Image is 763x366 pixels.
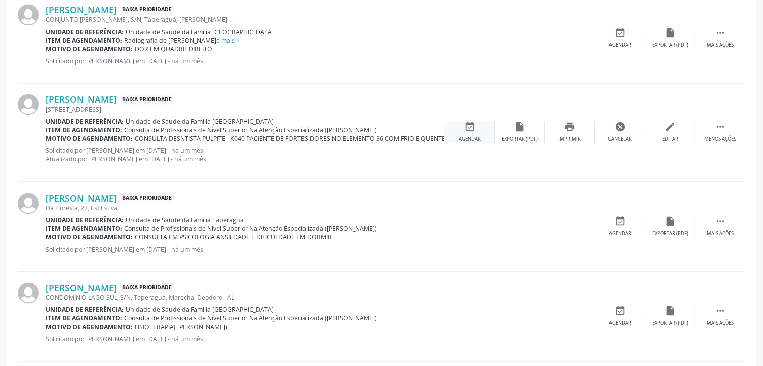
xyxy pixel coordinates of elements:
[715,121,726,132] i: 
[46,193,117,204] a: [PERSON_NAME]
[46,224,122,233] b: Item de agendamento:
[124,314,377,322] span: Consulta de Profissionais de Nivel Superior Na Atenção Especializada ([PERSON_NAME])
[126,216,244,224] span: Unidade de Saude da Familia Taperagua
[459,136,481,143] div: Agendar
[46,282,117,293] a: [PERSON_NAME]
[704,136,736,143] div: Menos ações
[464,121,475,132] i: event_available
[46,293,595,302] div: CONDOMINIO LAGO SUL, S/N, Taperaguá, Marechal Deodoro - AL
[46,335,595,343] p: Solicitado por [PERSON_NAME] em [DATE] - há um mês
[665,216,676,227] i: insert_drive_file
[135,134,445,143] span: CONSULTA DESNTISTA PULPITE - K040 PACIENTE DE FORTES DORES NO ELEMENTO 36 COM FRIO E QUENTE
[124,126,377,134] span: Consulta de Profissionais de Nivel Superior Na Atenção Especializada ([PERSON_NAME])
[46,94,117,105] a: [PERSON_NAME]
[609,230,631,237] div: Agendar
[46,15,595,24] div: CONJUNTO [PERSON_NAME], S/N, Taperaguá, [PERSON_NAME]
[707,230,734,237] div: Mais ações
[135,323,227,331] span: FISIOTERAPIA( [PERSON_NAME])
[120,193,174,203] span: Baixa Prioridade
[46,117,124,126] b: Unidade de referência:
[46,36,122,45] b: Item de agendamento:
[46,45,133,53] b: Motivo de agendamento:
[46,314,122,322] b: Item de agendamento:
[120,5,174,15] span: Baixa Prioridade
[18,4,39,25] img: img
[665,121,676,132] i: edit
[124,224,377,233] span: Consulta de Profissionais de Nivel Superior Na Atenção Especializada ([PERSON_NAME])
[46,245,595,254] p: Solicitado por [PERSON_NAME] em [DATE] - há um mês
[715,27,726,38] i: 
[126,117,274,126] span: Unidade de Saude da Familia [GEOGRAPHIC_DATA]
[652,320,688,327] div: Exportar (PDF)
[46,134,133,143] b: Motivo de agendamento:
[18,94,39,115] img: img
[135,233,332,241] span: CONSULTA EM PSICOLOGIA ANSIEDADE E DIFICULDADE EM DORMIR
[46,28,124,36] b: Unidade de referência:
[46,216,124,224] b: Unidade de referência:
[715,216,726,227] i: 
[609,320,631,327] div: Agendar
[615,121,626,132] i: cancel
[18,193,39,214] img: img
[216,36,240,45] a: e mais 1
[715,305,726,316] i: 
[665,305,676,316] i: insert_drive_file
[665,27,676,38] i: insert_drive_file
[609,42,631,49] div: Agendar
[514,121,525,132] i: insert_drive_file
[124,36,240,45] span: Radiografia de [PERSON_NAME]
[564,121,575,132] i: print
[46,305,124,314] b: Unidade de referência:
[615,216,626,227] i: event_available
[18,282,39,303] img: img
[707,320,734,327] div: Mais ações
[126,28,274,36] span: Unidade de Saude da Familia [GEOGRAPHIC_DATA]
[502,136,538,143] div: Exportar (PDF)
[46,4,117,15] a: [PERSON_NAME]
[652,230,688,237] div: Exportar (PDF)
[46,57,595,65] p: Solicitado por [PERSON_NAME] em [DATE] - há um mês
[46,204,595,212] div: Da Floresta, 22, Esf Estiva
[46,126,122,134] b: Item de agendamento:
[662,136,678,143] div: Editar
[46,323,133,331] b: Motivo de agendamento:
[615,305,626,316] i: event_available
[126,305,274,314] span: Unidade de Saude da Familia [GEOGRAPHIC_DATA]
[135,45,212,53] span: DOR EM QUADRIL DIREITO
[558,136,581,143] div: Imprimir
[707,42,734,49] div: Mais ações
[120,94,174,105] span: Baixa Prioridade
[120,283,174,293] span: Baixa Prioridade
[652,42,688,49] div: Exportar (PDF)
[46,233,133,241] b: Motivo de agendamento:
[46,105,444,114] div: [STREET_ADDRESS]
[608,136,632,143] div: Cancelar
[46,146,444,163] p: Solicitado por [PERSON_NAME] em [DATE] - há um mês Atualizado por [PERSON_NAME] em [DATE] - há um...
[615,27,626,38] i: event_available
